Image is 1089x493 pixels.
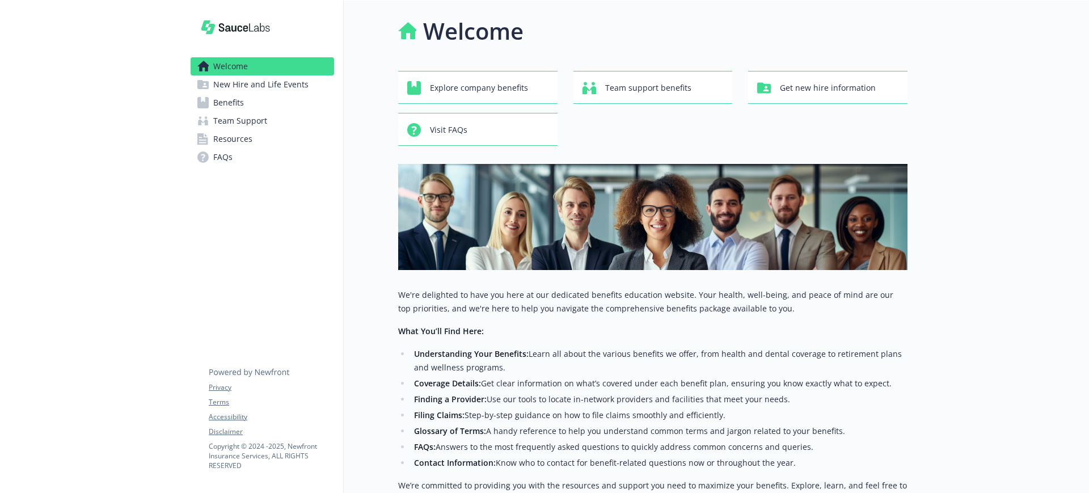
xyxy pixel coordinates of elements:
a: New Hire and Life Events [191,75,334,94]
span: FAQs [213,148,233,166]
strong: What You’ll Find Here: [398,326,484,336]
a: Terms [209,397,334,407]
li: Step-by-step guidance on how to file claims smoothly and efficiently. [411,408,907,422]
li: Know who to contact for benefit-related questions now or throughout the year. [411,456,907,470]
strong: Understanding Your Benefits: [414,348,529,359]
a: Accessibility [209,412,334,422]
span: Get new hire information [780,77,876,99]
span: Resources [213,130,252,148]
a: Resources [191,130,334,148]
strong: Contact Information: [414,457,496,468]
a: Privacy [209,382,334,393]
a: FAQs [191,148,334,166]
p: Copyright © 2024 - 2025 , Newfront Insurance Services, ALL RIGHTS RESERVED [209,441,334,470]
button: Visit FAQs [398,113,558,146]
span: Visit FAQs [430,119,467,141]
span: Team Support [213,112,267,130]
button: Get new hire information [748,71,907,104]
span: Welcome [213,57,248,75]
strong: Coverage Details: [414,378,481,389]
img: overview page banner [398,164,907,270]
span: New Hire and Life Events [213,75,309,94]
li: Get clear information on what’s covered under each benefit plan, ensuring you know exactly what t... [411,377,907,390]
p: We're delighted to have you here at our dedicated benefits education website. Your health, well-b... [398,288,907,315]
li: Learn all about the various benefits we offer, from health and dental coverage to retirement plan... [411,347,907,374]
h1: Welcome [423,14,524,48]
a: Welcome [191,57,334,75]
strong: Filing Claims: [414,410,465,420]
a: Disclaimer [209,427,334,437]
li: Use our tools to locate in-network providers and facilities that meet your needs. [411,393,907,406]
li: A handy reference to help you understand common terms and jargon related to your benefits. [411,424,907,438]
span: Benefits [213,94,244,112]
button: Team support benefits [573,71,733,104]
li: Answers to the most frequently asked questions to quickly address common concerns and queries. [411,440,907,454]
a: Team Support [191,112,334,130]
strong: Finding a Provider: [414,394,487,404]
button: Explore company benefits [398,71,558,104]
a: Benefits [191,94,334,112]
strong: FAQs: [414,441,436,452]
span: Explore company benefits [430,77,528,99]
strong: Glossary of Terms: [414,425,486,436]
span: Team support benefits [605,77,691,99]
